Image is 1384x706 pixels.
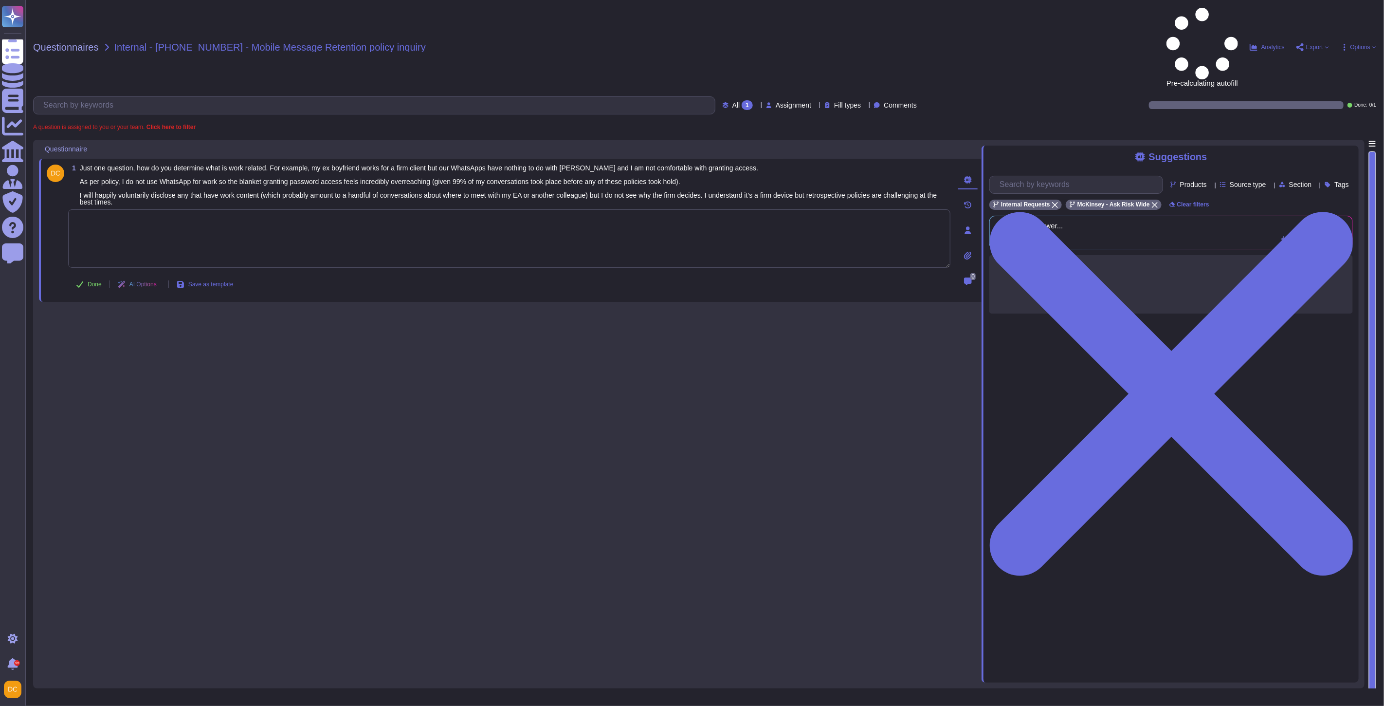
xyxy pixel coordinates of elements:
[884,102,917,109] span: Comments
[4,681,21,698] img: user
[45,146,87,152] span: Questionnaire
[88,281,102,287] span: Done
[834,102,861,109] span: Fill types
[145,124,196,130] b: Click here to filter
[776,102,811,109] span: Assignment
[114,42,426,52] span: Internal - [PHONE_NUMBER] - Mobile Message Retention policy inquiry
[80,164,937,206] span: Just one question, how do you determine what is work related. For example, my ex boyfriend works ...
[129,281,157,287] span: AI Options
[169,275,241,294] button: Save as template
[14,660,20,666] div: 9+
[47,165,64,182] img: user
[732,102,740,109] span: All
[970,273,976,280] span: 0
[188,281,234,287] span: Save as template
[1166,8,1238,87] span: Pre-calculating autofill
[38,97,715,114] input: Search by keywords
[742,100,753,110] div: 1
[2,679,28,700] button: user
[1261,44,1285,50] span: Analytics
[1369,103,1376,108] span: 0 / 1
[1306,44,1323,50] span: Export
[33,42,99,52] span: Questionnaires
[1250,43,1285,51] button: Analytics
[68,275,109,294] button: Done
[1350,44,1370,50] span: Options
[33,124,196,130] span: A question is assigned to you or your team.
[68,165,76,171] span: 1
[995,176,1163,193] input: Search by keywords
[1354,103,1367,108] span: Done:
